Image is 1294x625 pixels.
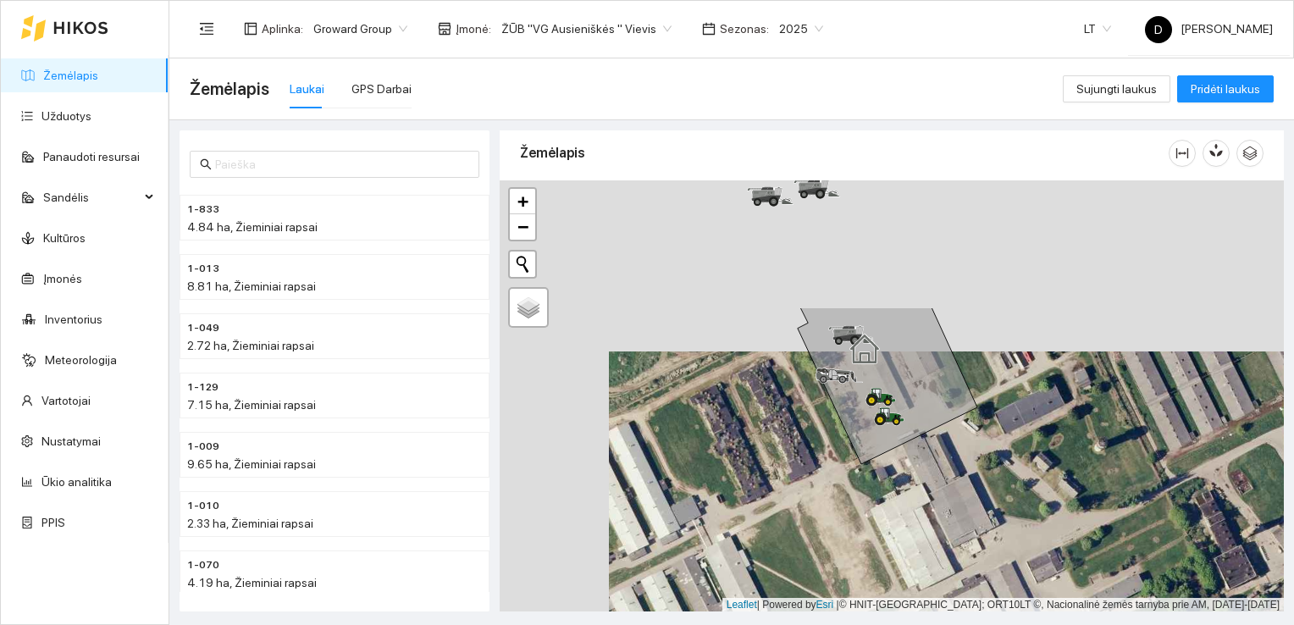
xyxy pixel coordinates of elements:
[702,22,716,36] span: calendar
[45,312,102,326] a: Inventorius
[41,516,65,529] a: PPIS
[41,394,91,407] a: Vartotojai
[456,19,491,38] span: Įmonė :
[510,189,535,214] a: Zoom in
[43,150,140,163] a: Panaudoti resursai
[510,252,535,277] button: Initiate a new search
[187,457,316,471] span: 9.65 ha, Žieminiai rapsai
[262,19,303,38] span: Aplinka :
[41,475,112,489] a: Ūkio analitika
[1076,80,1157,98] span: Sujungti laukus
[1191,80,1260,98] span: Pridėti laukus
[187,339,314,352] span: 2.72 ha, Žieminiai rapsai
[351,80,412,98] div: GPS Darbai
[187,439,219,455] span: 1-009
[837,599,839,611] span: |
[517,216,528,237] span: −
[520,129,1169,177] div: Žemėlapis
[313,16,407,41] span: Groward Group
[187,498,219,514] span: 1-010
[1170,147,1195,160] span: column-width
[727,599,757,611] a: Leaflet
[816,599,834,611] a: Esri
[187,220,318,234] span: 4.84 ha, Žieminiai rapsai
[1084,16,1111,41] span: LT
[1145,22,1273,36] span: [PERSON_NAME]
[187,202,219,218] span: 1-833
[1177,82,1274,96] a: Pridėti laukus
[43,180,140,214] span: Sandėlis
[43,231,86,245] a: Kultūros
[187,320,219,336] span: 1-049
[510,214,535,240] a: Zoom out
[187,279,316,293] span: 8.81 ha, Žieminiai rapsai
[187,398,316,412] span: 7.15 ha, Žieminiai rapsai
[501,16,672,41] span: ŽŪB "VG Ausieniškės " Vievis
[244,22,257,36] span: layout
[438,22,451,36] span: shop
[187,576,317,589] span: 4.19 ha, Žieminiai rapsai
[45,353,117,367] a: Meteorologija
[187,261,219,277] span: 1-013
[215,155,469,174] input: Paieška
[190,75,269,102] span: Žemėlapis
[187,517,313,530] span: 2.33 ha, Žieminiai rapsai
[199,21,214,36] span: menu-fold
[41,109,91,123] a: Užduotys
[187,557,219,573] span: 1-070
[41,434,101,448] a: Nustatymai
[1169,140,1196,167] button: column-width
[1063,75,1170,102] button: Sujungti laukus
[517,191,528,212] span: +
[200,158,212,170] span: search
[1177,75,1274,102] button: Pridėti laukus
[187,379,218,395] span: 1-129
[43,272,82,285] a: Įmonės
[190,12,224,46] button: menu-fold
[722,598,1284,612] div: | Powered by © HNIT-[GEOGRAPHIC_DATA]; ORT10LT ©, Nacionalinė žemės tarnyba prie AM, [DATE]-[DATE]
[1154,16,1163,43] span: D
[779,16,823,41] span: 2025
[510,289,547,326] a: Layers
[1063,82,1170,96] a: Sujungti laukus
[720,19,769,38] span: Sezonas :
[43,69,98,82] a: Žemėlapis
[290,80,324,98] div: Laukai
